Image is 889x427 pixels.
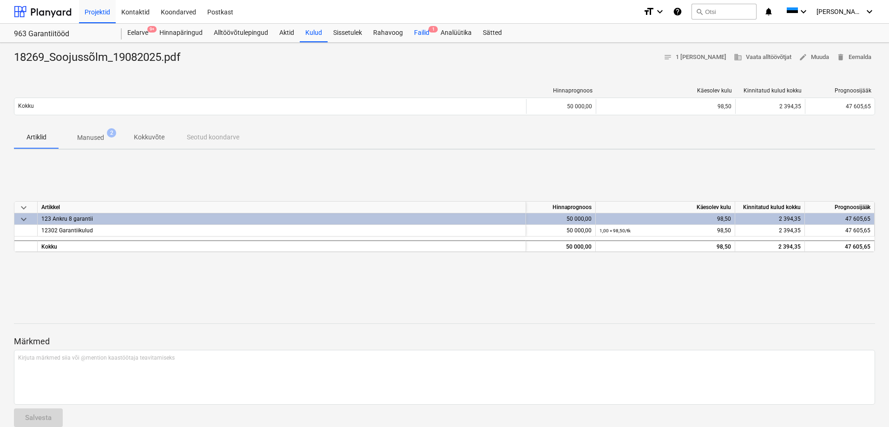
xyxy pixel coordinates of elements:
div: Hinnaprognoos [526,202,596,213]
a: Sissetulek [328,24,368,42]
div: Hinnaprognoos [530,87,593,94]
i: keyboard_arrow_down [654,6,665,17]
div: 2 394,35 [735,240,805,252]
span: Eemalda [836,52,871,63]
div: 98,50 [599,213,731,225]
span: 12302 Garantiikulud [41,227,93,234]
div: Kokku [38,240,526,252]
span: 1 [428,26,438,33]
button: Vaata alltöövõtjat [730,50,795,65]
button: 1 [PERSON_NAME] [660,50,730,65]
i: notifications [764,6,773,17]
div: 2 394,35 [735,213,805,225]
span: business [734,53,742,61]
i: Abikeskus [673,6,682,17]
div: Eelarve [122,24,154,42]
div: 50 000,00 [526,240,596,252]
a: Rahavoog [368,24,408,42]
a: Hinnapäringud [154,24,208,42]
p: Märkmed [14,336,875,347]
div: 50 000,00 [526,225,596,236]
span: 2 394,35 [779,227,801,234]
a: Kulud [300,24,328,42]
a: Analüütika [435,24,477,42]
a: Eelarve9+ [122,24,154,42]
span: 47 605,65 [846,103,871,110]
div: Kinnitatud kulud kokku [735,202,805,213]
span: notes [664,53,672,61]
span: [PERSON_NAME] [817,8,863,15]
div: 50 000,00 [526,213,596,225]
div: 98,50 [599,241,731,253]
a: Failid1 [408,24,435,42]
a: Alltöövõtulepingud [208,24,274,42]
div: Artikkel [38,202,526,213]
div: 98,50 [599,225,731,236]
small: 1,00 × 98,50 / tk [599,228,631,233]
div: 47 605,65 [805,213,875,225]
i: format_size [643,6,654,17]
div: 47 605,65 [805,240,875,252]
span: delete [836,53,845,61]
div: 18269_Soojussõlm_19082025.pdf [14,50,188,65]
span: Muuda [799,52,829,63]
span: keyboard_arrow_down [18,202,29,213]
div: 123 Ankru 8 garantii [41,213,522,224]
div: 2 394,35 [735,99,805,114]
button: Muuda [795,50,833,65]
i: keyboard_arrow_down [864,6,875,17]
span: 47 605,65 [845,227,870,234]
a: Sätted [477,24,507,42]
span: 1 [PERSON_NAME] [664,52,726,63]
p: Kokkuvõte [134,132,165,142]
div: 98,50 [600,103,731,110]
span: search [696,8,703,15]
div: Käesolev kulu [596,202,735,213]
a: Aktid [274,24,300,42]
p: Manused [77,133,104,143]
div: Failid [408,24,435,42]
p: Artiklid [25,132,47,142]
div: Käesolev kulu [600,87,732,94]
div: 963 Garantiitööd [14,29,111,39]
span: 2 [107,128,116,138]
div: Kinnitatud kulud kokku [739,87,802,94]
button: Eemalda [833,50,875,65]
span: edit [799,53,807,61]
i: keyboard_arrow_down [798,6,809,17]
span: Vaata alltöövõtjat [734,52,791,63]
p: Kokku [18,102,34,110]
div: 50 000,00 [526,99,596,114]
div: Prognoosijääk [809,87,871,94]
button: Otsi [691,4,757,20]
div: Prognoosijääk [805,202,875,213]
span: 9+ [147,26,157,33]
span: keyboard_arrow_down [18,214,29,225]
